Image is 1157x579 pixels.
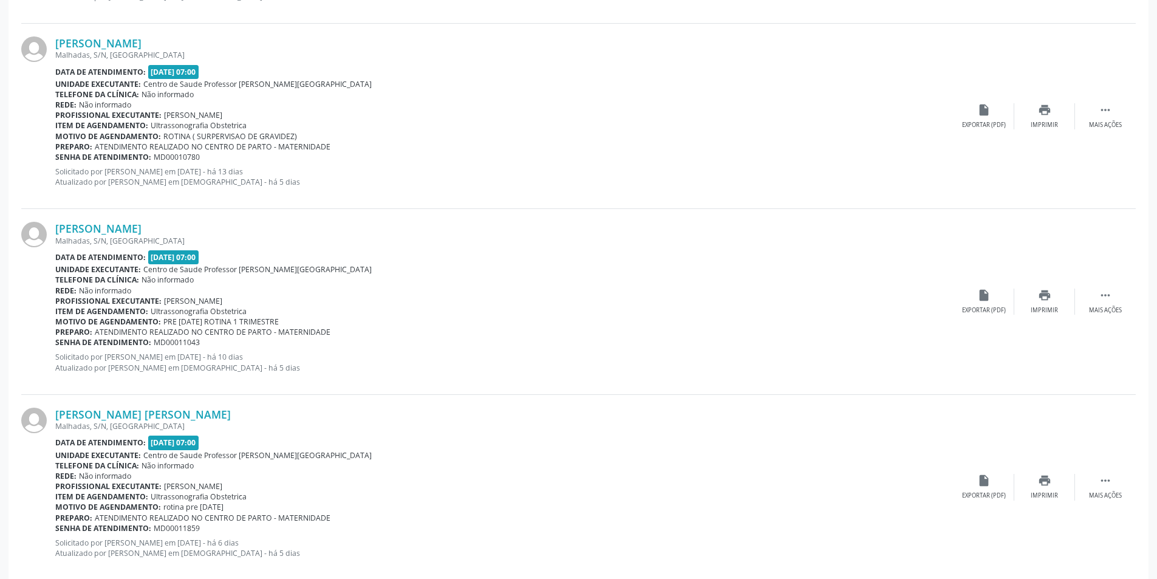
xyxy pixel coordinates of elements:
[1038,103,1051,117] i: print
[55,252,146,262] b: Data de atendimento:
[142,461,194,471] span: Não informado
[55,327,92,337] b: Preparo:
[95,513,330,523] span: ATENDIMENTO REALIZADO NO CENTRO DE PARTO - MATERNIDADE
[55,67,146,77] b: Data de atendimento:
[55,337,151,348] b: Senha de atendimento:
[21,408,47,433] img: img
[164,296,222,306] span: [PERSON_NAME]
[55,513,92,523] b: Preparo:
[148,436,199,450] span: [DATE] 07:00
[1089,492,1122,500] div: Mais ações
[79,100,131,110] span: Não informado
[1089,121,1122,129] div: Mais ações
[143,79,372,89] span: Centro de Saude Professor [PERSON_NAME][GEOGRAPHIC_DATA]
[1031,492,1058,500] div: Imprimir
[55,538,954,558] p: Solicitado por [PERSON_NAME] em [DATE] - há 6 dias Atualizado por [PERSON_NAME] em [DEMOGRAPHIC_D...
[55,79,141,89] b: Unidade executante:
[55,306,148,317] b: Item de agendamento:
[55,492,148,502] b: Item de agendamento:
[151,492,247,502] span: Ultrassonografia Obstetrica
[154,337,200,348] span: MD00011043
[55,317,161,327] b: Motivo de agendamento:
[151,120,247,131] span: Ultrassonografia Obstetrica
[962,306,1006,315] div: Exportar (PDF)
[55,36,142,50] a: [PERSON_NAME]
[148,250,199,264] span: [DATE] 07:00
[55,523,151,533] b: Senha de atendimento:
[55,264,141,275] b: Unidade executante:
[21,222,47,247] img: img
[55,421,954,431] div: Malhadas, S/N, [GEOGRAPHIC_DATA]
[55,502,161,512] b: Motivo de agendamento:
[1031,306,1058,315] div: Imprimir
[143,264,372,275] span: Centro de Saude Professor [PERSON_NAME][GEOGRAPHIC_DATA]
[1038,474,1051,487] i: print
[142,275,194,285] span: Não informado
[55,471,77,481] b: Rede:
[1099,103,1112,117] i: 
[55,296,162,306] b: Profissional executante:
[55,481,162,492] b: Profissional executante:
[163,317,279,327] span: PRE [DATE] ROTINA 1 TRIMESTRE
[962,492,1006,500] div: Exportar (PDF)
[55,166,954,187] p: Solicitado por [PERSON_NAME] em [DATE] - há 13 dias Atualizado por [PERSON_NAME] em [DEMOGRAPHIC_...
[977,474,991,487] i: insert_drive_file
[977,289,991,302] i: insert_drive_file
[79,286,131,296] span: Não informado
[55,461,139,471] b: Telefone da clínica:
[55,286,77,296] b: Rede:
[1031,121,1058,129] div: Imprimir
[79,471,131,481] span: Não informado
[962,121,1006,129] div: Exportar (PDF)
[143,450,372,461] span: Centro de Saude Professor [PERSON_NAME][GEOGRAPHIC_DATA]
[151,306,247,317] span: Ultrassonografia Obstetrica
[55,352,954,372] p: Solicitado por [PERSON_NAME] em [DATE] - há 10 dias Atualizado por [PERSON_NAME] em [DEMOGRAPHIC_...
[55,120,148,131] b: Item de agendamento:
[55,152,151,162] b: Senha de atendimento:
[1089,306,1122,315] div: Mais ações
[154,152,200,162] span: MD00010780
[95,142,330,152] span: ATENDIMENTO REALIZADO NO CENTRO DE PARTO - MATERNIDADE
[1099,474,1112,487] i: 
[55,50,954,60] div: Malhadas, S/N, [GEOGRAPHIC_DATA]
[163,502,224,512] span: rotina pre [DATE]
[148,65,199,79] span: [DATE] 07:00
[164,110,222,120] span: [PERSON_NAME]
[55,437,146,448] b: Data de atendimento:
[1038,289,1051,302] i: print
[55,89,139,100] b: Telefone da clínica:
[977,103,991,117] i: insert_drive_file
[163,131,297,142] span: ROTINA ( SURPERVISAO DE GRAVIDEZ)
[55,222,142,235] a: [PERSON_NAME]
[95,327,330,337] span: ATENDIMENTO REALIZADO NO CENTRO DE PARTO - MATERNIDADE
[55,236,954,246] div: Malhadas, S/N, [GEOGRAPHIC_DATA]
[164,481,222,492] span: [PERSON_NAME]
[55,131,161,142] b: Motivo de agendamento:
[142,89,194,100] span: Não informado
[21,36,47,62] img: img
[154,523,200,533] span: MD00011859
[55,100,77,110] b: Rede:
[55,450,141,461] b: Unidade executante:
[55,275,139,285] b: Telefone da clínica:
[55,110,162,120] b: Profissional executante:
[1099,289,1112,302] i: 
[55,142,92,152] b: Preparo:
[55,408,231,421] a: [PERSON_NAME] [PERSON_NAME]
